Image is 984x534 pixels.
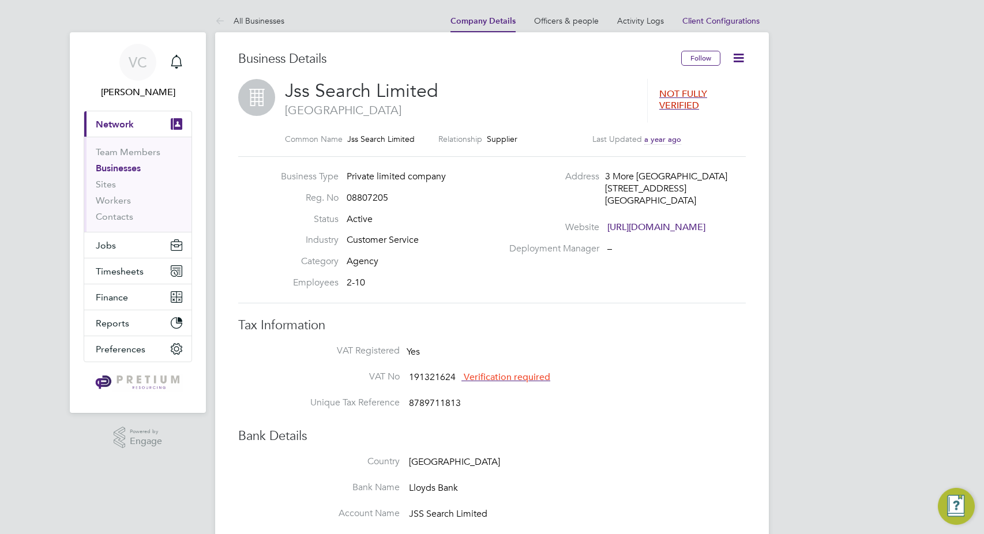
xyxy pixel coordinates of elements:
[92,374,183,392] img: pretium-logo-retina.png
[284,456,400,468] label: Country
[96,318,129,329] span: Reports
[84,44,192,99] a: VC[PERSON_NAME]
[129,55,147,70] span: VC
[96,146,160,157] a: Team Members
[96,119,134,130] span: Network
[938,488,975,525] button: Engage Resource Center
[275,192,339,204] label: Reg. No
[284,345,400,357] label: VAT Registered
[607,243,612,254] span: –
[238,317,746,334] h3: Tax Information
[130,437,162,446] span: Engage
[96,163,141,174] a: Businesses
[347,134,415,144] span: Jss Search Limited
[84,232,191,258] button: Jobs
[275,255,339,268] label: Category
[409,482,458,494] span: Lloyds Bank
[84,137,191,232] div: Network
[238,428,746,445] h3: Bank Details
[347,171,446,182] span: Private limited company
[285,103,636,118] span: [GEOGRAPHIC_DATA]
[409,508,487,520] span: JSS Search Limited
[284,397,400,409] label: Unique Tax Reference
[347,234,419,246] span: Customer Service
[84,336,191,362] button: Preferences
[347,213,373,225] span: Active
[84,310,191,336] button: Reports
[96,240,116,251] span: Jobs
[96,344,145,355] span: Preferences
[215,16,284,26] a: All Businesses
[409,397,461,409] span: 8789711813
[409,371,456,383] span: 191321624
[275,213,339,225] label: Status
[605,183,715,195] div: [STREET_ADDRESS]
[502,171,599,183] label: Address
[284,371,400,383] label: VAT No
[284,482,400,494] label: Bank Name
[96,266,144,277] span: Timesheets
[617,16,664,26] a: Activity Logs
[487,134,517,144] span: Supplier
[130,427,162,437] span: Powered by
[84,374,192,392] a: Go to home page
[659,88,707,112] span: NOT FULLY VERIFIED
[347,277,365,288] span: 2-10
[502,221,599,234] label: Website
[285,134,343,144] label: Common Name
[275,171,339,183] label: Business Type
[114,427,163,449] a: Powered byEngage
[84,258,191,284] button: Timesheets
[605,171,715,183] div: 3 More [GEOGRAPHIC_DATA]
[644,134,681,144] span: a year ago
[407,346,420,358] span: Yes
[96,195,131,206] a: Workers
[284,507,400,520] label: Account Name
[450,16,516,26] a: Company Details
[84,85,192,99] span: Valentina Cerulli
[70,32,206,413] nav: Main navigation
[592,134,642,144] label: Last Updated
[682,16,760,26] span: Client Configurations
[438,134,482,144] label: Relationship
[96,179,116,190] a: Sites
[96,211,133,222] a: Contacts
[607,221,705,233] a: [URL][DOMAIN_NAME]
[275,234,339,246] label: Industry
[84,284,191,310] button: Finance
[681,51,720,66] button: Follow
[84,111,191,137] button: Network
[502,243,599,255] label: Deployment Manager
[285,80,438,102] span: Jss Search Limited
[347,192,388,204] span: 08807205
[605,195,715,207] div: [GEOGRAPHIC_DATA]
[96,292,128,303] span: Finance
[409,457,500,468] span: [GEOGRAPHIC_DATA]
[464,371,550,383] span: Verification required
[275,277,339,289] label: Employees
[534,16,599,26] a: Officers & people
[347,255,378,267] span: Agency
[238,51,681,67] h3: Business Details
